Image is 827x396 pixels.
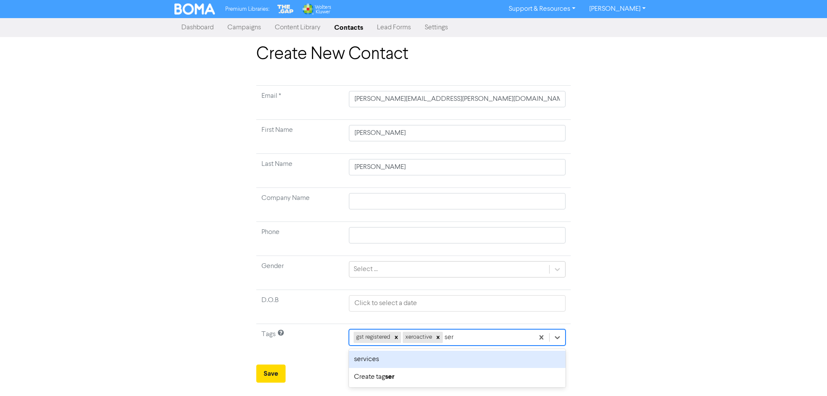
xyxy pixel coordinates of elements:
img: The Gap [276,3,295,15]
span: Premium Libraries: [225,6,269,12]
b: ser [385,372,395,381]
td: Company Name [256,188,344,222]
input: Click to select a date [349,295,566,312]
a: Dashboard [174,19,221,36]
img: BOMA Logo [174,3,215,15]
td: Last Name [256,154,344,188]
iframe: Chat Widget [784,355,827,396]
button: Save [256,365,286,383]
td: First Name [256,120,344,154]
h1: Create New Contact [256,44,571,65]
a: Content Library [268,19,327,36]
td: D.O.B [256,290,344,324]
div: xeroactive [403,332,433,343]
a: Settings [418,19,455,36]
td: Required [256,86,344,120]
td: Tags [256,324,344,358]
div: Select ... [354,264,378,274]
div: services [349,351,566,368]
a: Campaigns [221,19,268,36]
a: [PERSON_NAME] [582,2,653,16]
a: Support & Resources [502,2,582,16]
span: Create tag [354,374,395,380]
div: gst registered [354,332,392,343]
td: Gender [256,256,344,290]
a: Lead Forms [370,19,418,36]
img: Wolters Kluwer [302,3,331,15]
a: Contacts [327,19,370,36]
td: Phone [256,222,344,256]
